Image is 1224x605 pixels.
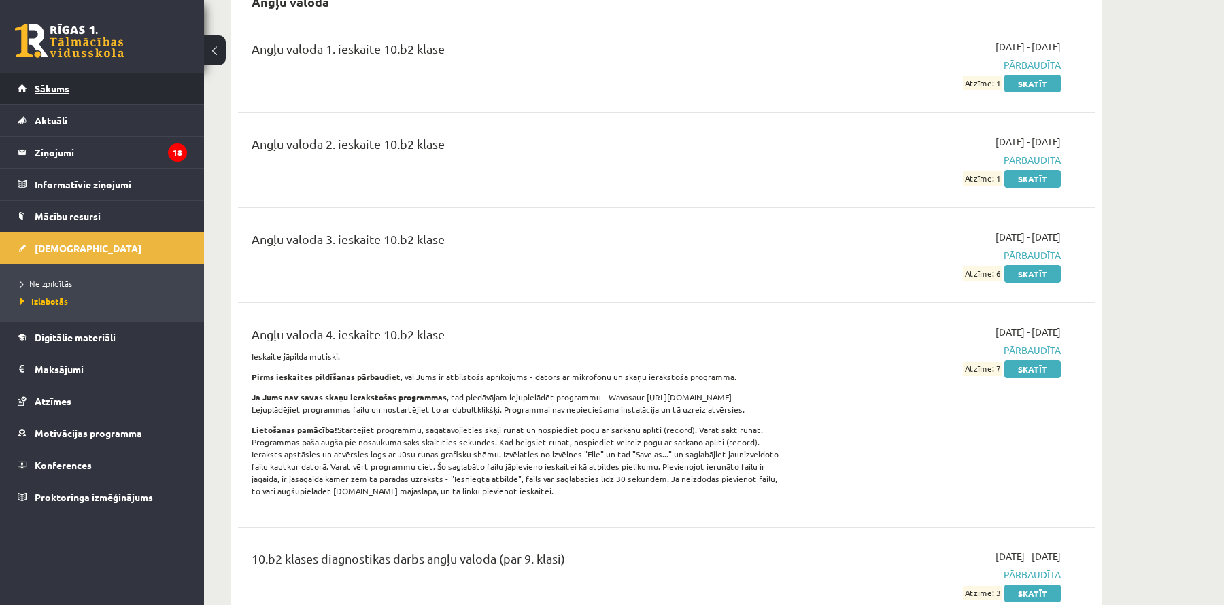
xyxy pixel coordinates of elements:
[20,295,190,307] a: Izlabotās
[963,76,1002,90] span: Atzīme: 1
[1004,265,1061,283] a: Skatīt
[18,417,187,449] a: Motivācijas programma
[252,549,784,574] div: 10.b2 klases diagnostikas darbs angļu valodā (par 9. klasi)
[1004,170,1061,188] a: Skatīt
[168,143,187,162] i: 18
[963,171,1002,186] span: Atzīme: 1
[15,24,124,58] a: Rīgas 1. Tālmācības vidusskola
[20,277,190,290] a: Neizpildītās
[252,371,401,382] strong: Pirms ieskaites pildīšanas pārbaudiet
[804,568,1061,582] span: Pārbaudīta
[252,391,784,415] p: , tad piedāvājam lejupielādēt programmu - Wavosaur [URL][DOMAIN_NAME] - Lejuplādējiet programmas ...
[35,395,71,407] span: Atzīmes
[18,137,187,168] a: Ziņojumi18
[252,370,784,383] p: , vai Jums ir atbilstošs aprīkojums - dators ar mikrofonu un skaņu ierakstoša programma.
[20,278,72,289] span: Neizpildītās
[1004,585,1061,602] a: Skatīt
[35,353,187,385] legend: Maksājumi
[804,153,1061,167] span: Pārbaudīta
[35,491,153,503] span: Proktoringa izmēģinājums
[18,232,187,264] a: [DEMOGRAPHIC_DATA]
[35,82,69,94] span: Sākums
[996,325,1061,339] span: [DATE] - [DATE]
[1004,360,1061,378] a: Skatīt
[18,169,187,200] a: Informatīvie ziņojumi
[996,230,1061,244] span: [DATE] - [DATE]
[252,39,784,65] div: Angļu valoda 1. ieskaite 10.b2 klase
[18,322,187,353] a: Digitālie materiāli
[18,105,187,136] a: Aktuāli
[252,135,784,160] div: Angļu valoda 2. ieskaite 10.b2 klase
[804,248,1061,262] span: Pārbaudīta
[252,230,784,255] div: Angļu valoda 3. ieskaite 10.b2 klase
[35,331,116,343] span: Digitālie materiāli
[18,201,187,232] a: Mācību resursi
[252,325,784,350] div: Angļu valoda 4. ieskaite 10.b2 klase
[35,459,92,471] span: Konferences
[35,137,187,168] legend: Ziņojumi
[252,423,784,497] p: Startējiet programmu, sagatavojieties skaļi runāt un nospiediet pogu ar sarkanu aplīti (record). ...
[35,210,101,222] span: Mācību resursi
[804,343,1061,358] span: Pārbaudīta
[35,114,67,126] span: Aktuāli
[996,135,1061,149] span: [DATE] - [DATE]
[963,266,1002,281] span: Atzīme: 6
[18,481,187,513] a: Proktoringa izmēģinājums
[18,353,187,385] a: Maksājumi
[35,242,141,254] span: [DEMOGRAPHIC_DATA]
[963,362,1002,376] span: Atzīme: 7
[35,427,142,439] span: Motivācijas programma
[18,449,187,481] a: Konferences
[252,350,784,362] p: Ieskaite jāpilda mutiski.
[996,39,1061,54] span: [DATE] - [DATE]
[1004,75,1061,92] a: Skatīt
[252,424,337,435] strong: Lietošanas pamācība!
[996,549,1061,564] span: [DATE] - [DATE]
[252,392,447,402] strong: Ja Jums nav savas skaņu ierakstošas programmas
[35,169,187,200] legend: Informatīvie ziņojumi
[804,58,1061,72] span: Pārbaudīta
[20,296,68,307] span: Izlabotās
[963,586,1002,600] span: Atzīme: 3
[18,73,187,104] a: Sākums
[18,385,187,417] a: Atzīmes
